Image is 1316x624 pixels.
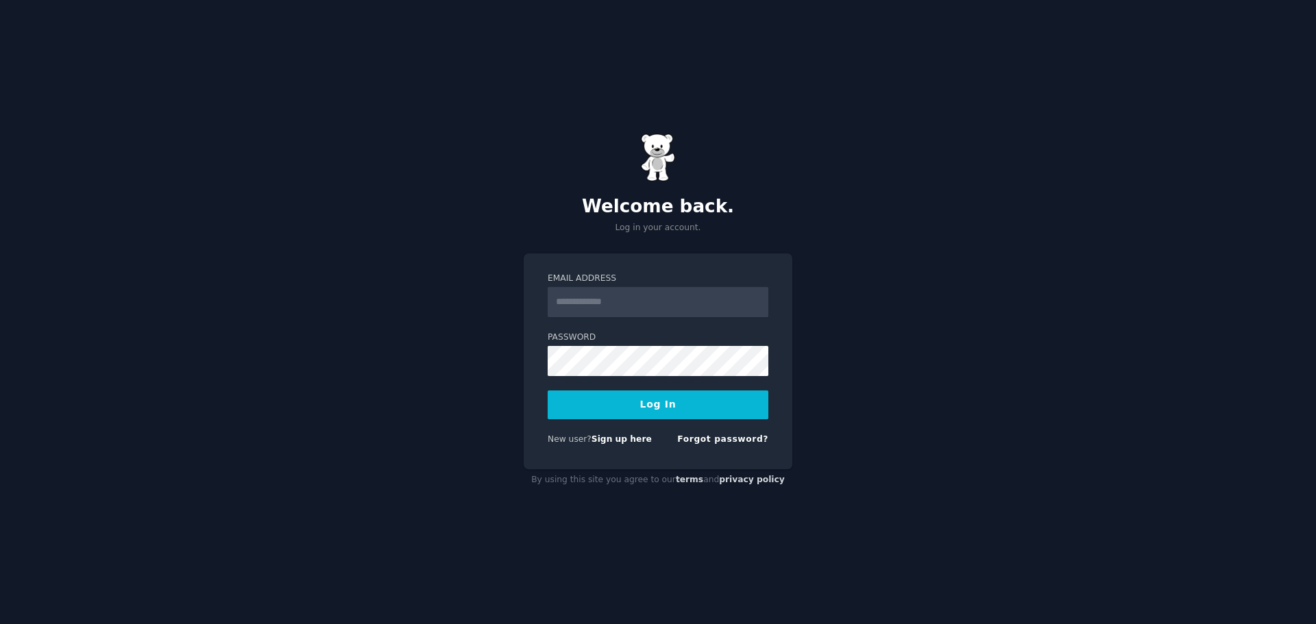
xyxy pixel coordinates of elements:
p: Log in your account. [524,222,792,234]
label: Email Address [548,273,768,285]
div: By using this site you agree to our and [524,469,792,491]
h2: Welcome back. [524,196,792,218]
a: Sign up here [592,434,652,444]
img: Gummy Bear [641,134,675,182]
button: Log In [548,390,768,419]
a: privacy policy [719,475,785,484]
a: Forgot password? [677,434,768,444]
span: New user? [548,434,592,444]
a: terms [676,475,703,484]
label: Password [548,332,768,344]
